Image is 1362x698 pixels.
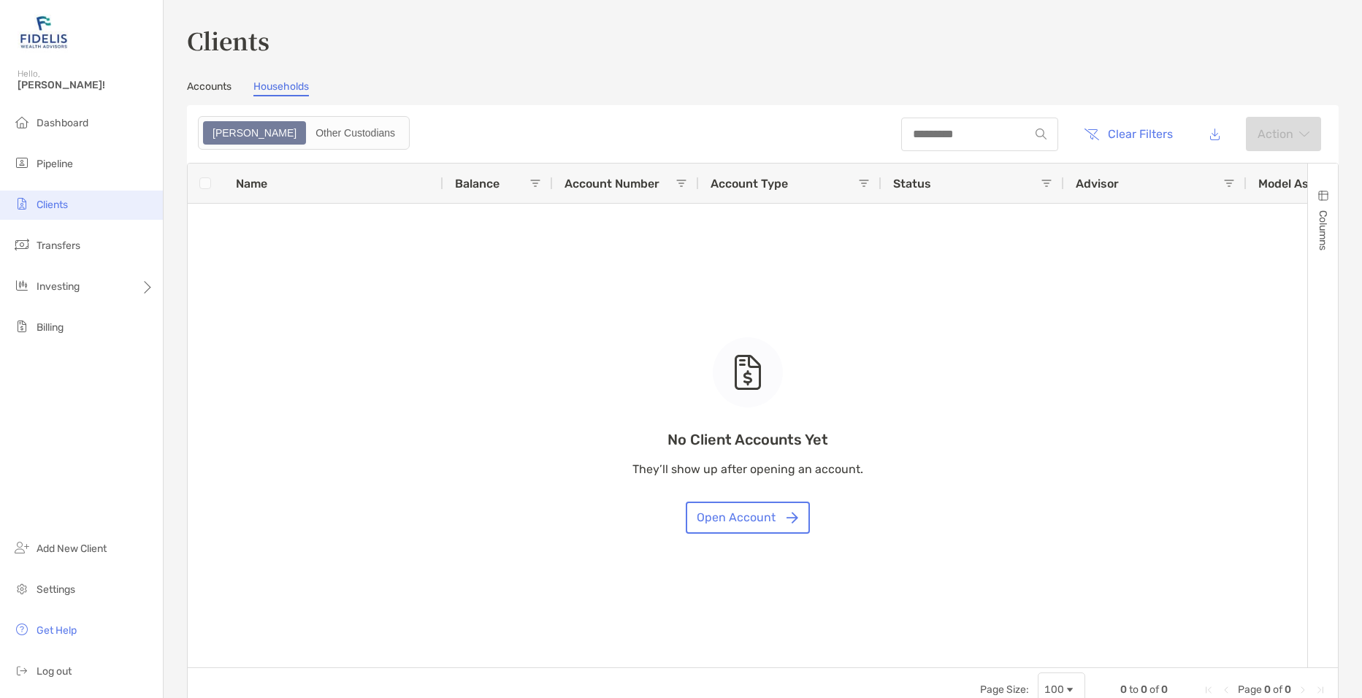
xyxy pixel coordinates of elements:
[187,23,1339,57] h3: Clients
[18,79,154,91] span: [PERSON_NAME]!
[187,80,232,96] a: Accounts
[1044,683,1064,696] div: 100
[1129,683,1139,696] span: to
[1317,210,1329,250] span: Columns
[13,154,31,172] img: pipeline icon
[37,199,68,211] span: Clients
[980,683,1029,696] div: Page Size:
[1299,131,1309,138] img: arrow
[37,665,72,678] span: Log out
[632,460,863,478] p: They’ll show up after opening an account.
[1220,684,1232,696] div: Previous Page
[1073,118,1184,150] button: Clear Filters
[37,542,107,555] span: Add New Client
[307,123,403,143] div: Other Custodians
[13,236,31,253] img: transfers icon
[733,355,762,390] img: empty state icon
[204,123,305,143] div: Zoe
[1246,117,1321,151] button: Actionarrow
[1315,684,1326,696] div: Last Page
[1141,683,1147,696] span: 0
[13,195,31,212] img: clients icon
[1264,683,1271,696] span: 0
[1285,683,1291,696] span: 0
[13,113,31,131] img: dashboard icon
[13,580,31,597] img: settings icon
[1036,129,1047,139] img: input icon
[787,512,798,523] img: button icon
[1273,683,1282,696] span: of
[37,583,75,596] span: Settings
[18,6,70,58] img: Zoe Logo
[13,539,31,556] img: add_new_client icon
[13,661,31,679] img: logout icon
[686,502,810,534] button: Open Account
[1238,683,1262,696] span: Page
[13,621,31,638] img: get-help icon
[13,318,31,335] img: billing icon
[37,239,80,252] span: Transfers
[1161,683,1168,696] span: 0
[13,277,31,294] img: investing icon
[1203,684,1214,696] div: First Page
[1149,683,1159,696] span: of
[1120,683,1127,696] span: 0
[37,280,80,293] span: Investing
[37,117,88,129] span: Dashboard
[253,80,309,96] a: Households
[1297,684,1309,696] div: Next Page
[632,431,863,449] p: No Client Accounts Yet
[37,158,73,170] span: Pipeline
[198,116,410,150] div: segmented control
[37,321,64,334] span: Billing
[37,624,77,637] span: Get Help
